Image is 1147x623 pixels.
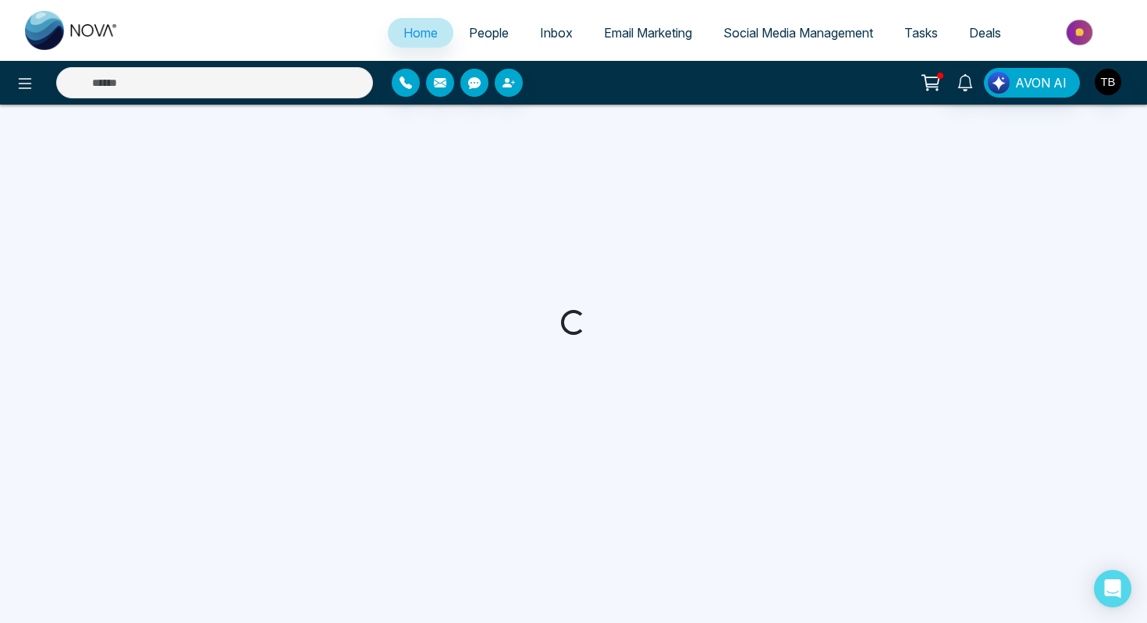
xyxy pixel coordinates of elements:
[25,11,119,50] img: Nova CRM Logo
[540,25,573,41] span: Inbox
[1024,15,1138,50] img: Market-place.gif
[403,25,438,41] span: Home
[904,25,938,41] span: Tasks
[1094,570,1131,607] div: Open Intercom Messenger
[723,25,873,41] span: Social Media Management
[969,25,1001,41] span: Deals
[388,18,453,48] a: Home
[604,25,692,41] span: Email Marketing
[1015,73,1067,92] span: AVON AI
[708,18,889,48] a: Social Media Management
[953,18,1017,48] a: Deals
[524,18,588,48] a: Inbox
[984,68,1080,98] button: AVON AI
[588,18,708,48] a: Email Marketing
[1095,69,1121,95] img: User Avatar
[988,72,1010,94] img: Lead Flow
[469,25,509,41] span: People
[453,18,524,48] a: People
[889,18,953,48] a: Tasks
